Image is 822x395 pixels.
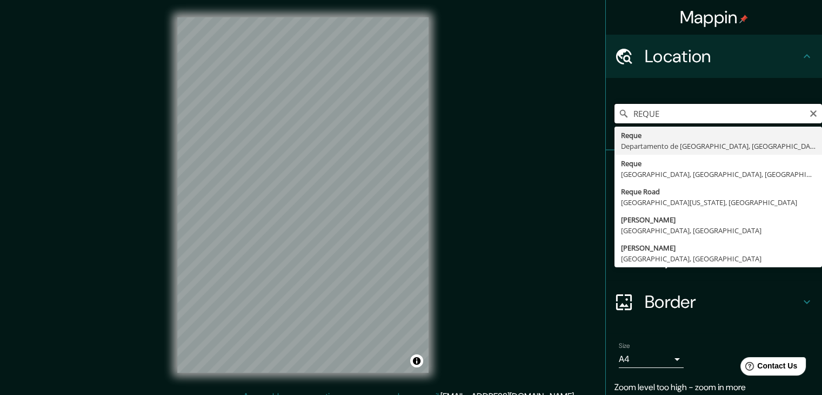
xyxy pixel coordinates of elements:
[621,169,816,180] div: [GEOGRAPHIC_DATA], [GEOGRAPHIC_DATA], [GEOGRAPHIC_DATA]
[645,248,800,269] h4: Layout
[606,237,822,280] div: Layout
[621,158,816,169] div: Reque
[619,341,630,351] label: Size
[645,291,800,313] h4: Border
[177,17,429,373] canvas: Map
[726,353,810,383] iframe: Help widget launcher
[614,104,822,123] input: Pick your city or area
[739,15,748,23] img: pin-icon.png
[619,351,684,368] div: A4
[614,381,813,394] p: Zoom level too high - zoom in more
[645,45,800,67] h4: Location
[621,130,816,141] div: Reque
[410,354,423,367] button: Toggle attribution
[621,141,816,152] div: Departamento de [GEOGRAPHIC_DATA], [GEOGRAPHIC_DATA]
[621,214,816,225] div: [PERSON_NAME]
[606,35,822,78] div: Location
[606,150,822,194] div: Pins
[621,242,816,253] div: [PERSON_NAME]
[680,6,749,28] h4: Mappin
[606,280,822,324] div: Border
[809,108,818,118] button: Clear
[621,253,816,264] div: [GEOGRAPHIC_DATA], [GEOGRAPHIC_DATA]
[621,186,816,197] div: Reque Road
[621,197,816,208] div: [GEOGRAPHIC_DATA][US_STATE], [GEOGRAPHIC_DATA]
[621,225,816,236] div: [GEOGRAPHIC_DATA], [GEOGRAPHIC_DATA]
[606,194,822,237] div: Style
